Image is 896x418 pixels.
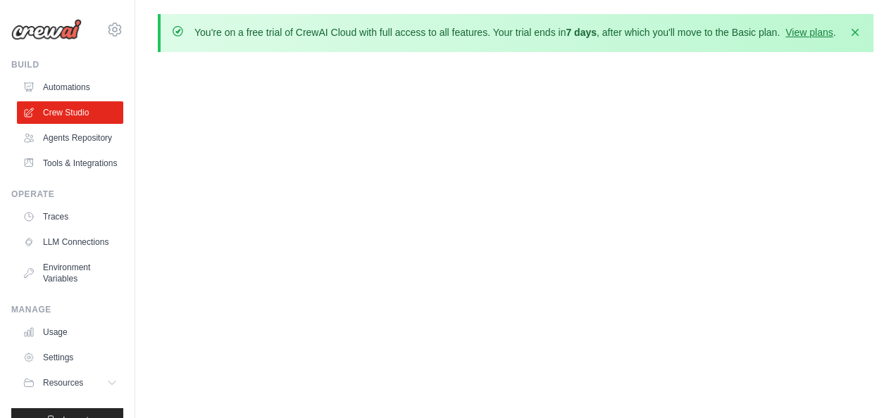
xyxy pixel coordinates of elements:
[566,27,597,38] strong: 7 days
[11,304,123,315] div: Manage
[17,76,123,99] a: Automations
[17,256,123,290] a: Environment Variables
[43,377,83,388] span: Resources
[17,231,123,253] a: LLM Connections
[785,27,833,38] a: View plans
[17,372,123,394] button: Resources
[194,25,836,39] p: You're on a free trial of CrewAI Cloud with full access to all features. Your trial ends in , aft...
[17,127,123,149] a: Agents Repository
[11,189,123,200] div: Operate
[17,205,123,228] a: Traces
[17,101,123,124] a: Crew Studio
[17,152,123,175] a: Tools & Integrations
[11,59,123,70] div: Build
[17,346,123,369] a: Settings
[17,321,123,343] a: Usage
[11,19,82,40] img: Logo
